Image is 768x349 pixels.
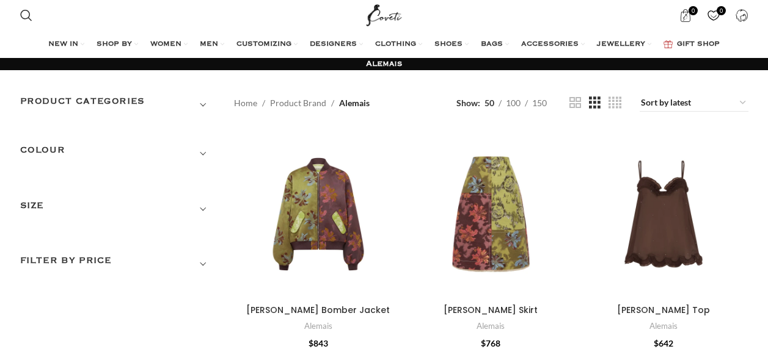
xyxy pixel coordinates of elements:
[375,40,416,49] span: CLOTHING
[717,6,726,15] span: 0
[481,40,503,49] span: BAGS
[200,40,218,49] span: MEN
[20,143,216,164] h3: COLOUR
[434,40,463,49] span: SHOES
[677,40,720,49] span: GIFT SHOP
[14,3,38,27] a: Search
[236,40,291,49] span: CUSTOMIZING
[701,3,726,27] div: My Wishlist
[14,32,755,57] div: Main navigation
[246,304,390,316] a: [PERSON_NAME] Bomber Jacket
[481,338,486,348] span: $
[689,6,698,15] span: 0
[150,40,181,49] span: WOMEN
[597,40,645,49] span: JEWELLERY
[375,32,422,57] a: CLOTHING
[97,40,132,49] span: SHOP BY
[444,304,538,316] a: [PERSON_NAME] Skirt
[664,32,720,57] a: GIFT SHOP
[521,32,585,57] a: ACCESSORIES
[97,32,138,57] a: SHOP BY
[701,3,726,27] a: 0
[364,9,404,20] a: Site logo
[481,338,500,348] bdi: 768
[477,320,505,332] a: Alemais
[20,95,216,115] h3: Product categories
[309,338,328,348] bdi: 843
[434,32,469,57] a: SHOES
[48,32,84,57] a: NEW IN
[304,320,332,332] a: Alemais
[48,40,78,49] span: NEW IN
[20,254,216,275] h3: Filter by price
[664,40,673,48] img: GiftBag
[20,199,216,220] h3: SIZE
[406,130,576,299] a: Adriana Jacquard Skirt
[654,338,659,348] span: $
[310,40,357,49] span: DESIGNERS
[234,130,403,299] a: Adriana Jacquard Bomber Jacket
[150,32,188,57] a: WOMEN
[200,32,224,57] a: MEN
[310,32,363,57] a: DESIGNERS
[521,40,579,49] span: ACCESSORIES
[654,338,673,348] bdi: 642
[481,32,509,57] a: BAGS
[309,338,313,348] span: $
[597,32,651,57] a: JEWELLERY
[649,320,678,332] a: Alemais
[236,32,298,57] a: CUSTOMIZING
[673,3,698,27] a: 0
[579,130,748,299] a: Carmelo Silk Top
[617,304,710,316] a: [PERSON_NAME] Top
